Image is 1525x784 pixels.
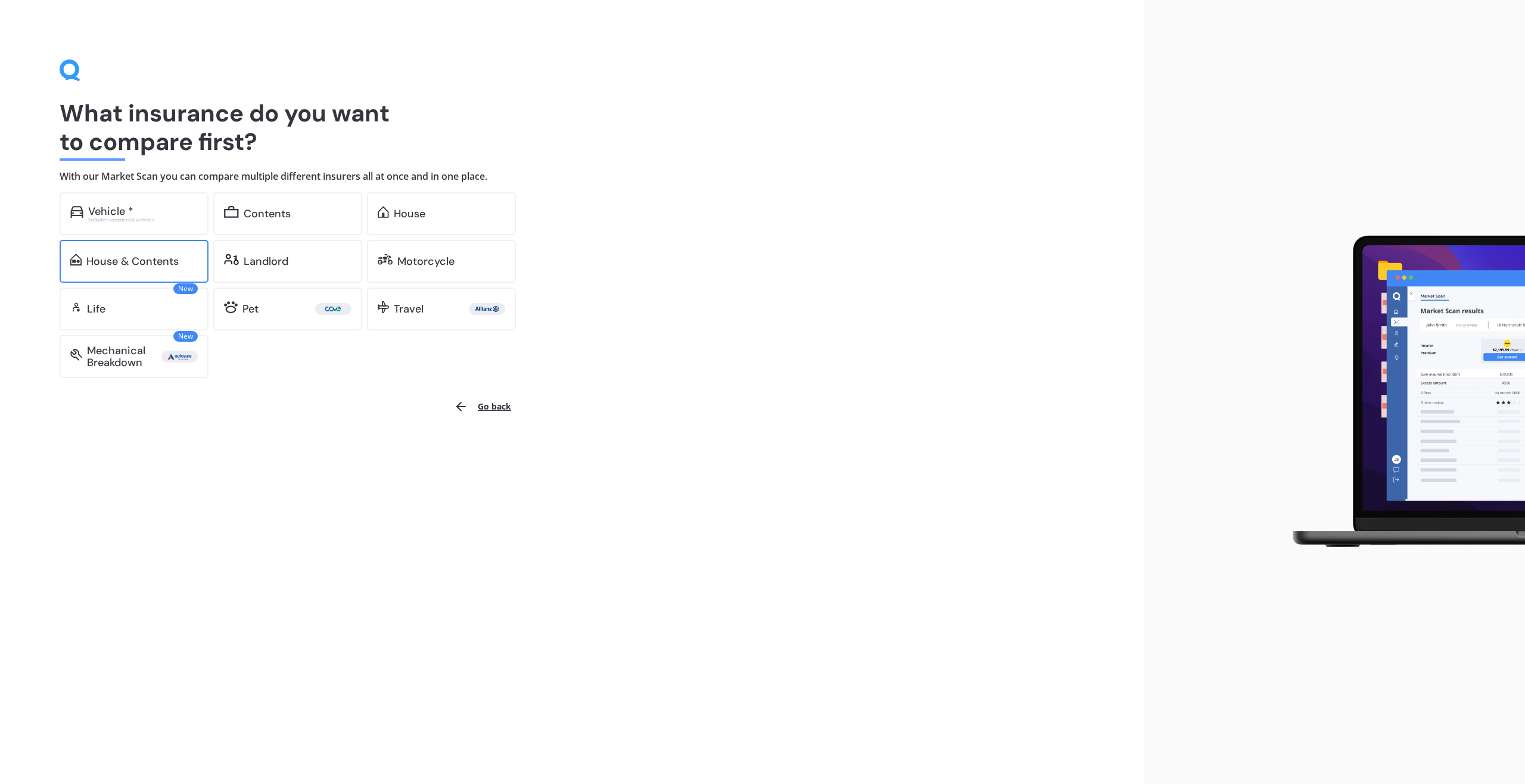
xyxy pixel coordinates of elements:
[173,283,198,294] span: New
[88,217,198,222] div: Excludes commercial vehicles
[70,206,83,218] img: car.f15378c7a67c060ca3f3.svg
[60,99,1084,156] h1: What insurance do you want to compare first?
[378,206,389,218] img: home.91c183c226a05b4dc763.svg
[244,208,291,220] div: Contents
[244,255,288,267] div: Landlord
[378,254,393,266] img: motorbike.c49f395e5a6966510904.svg
[1275,229,1525,556] img: laptop.webp
[394,303,424,315] div: Travel
[224,206,239,218] img: content.01f40a52572271636b6f.svg
[447,392,518,421] button: Go back
[318,303,349,315] img: Cove.webp
[394,208,425,220] div: House
[70,349,82,361] img: mbi.6615ef239df2212c2848.svg
[86,255,179,267] div: House & Contents
[213,288,362,330] a: Pet
[242,303,259,315] div: Pet
[164,351,195,363] img: Autosure.webp
[224,301,238,313] img: pet.71f96884985775575a0d.svg
[87,303,105,315] div: Life
[378,301,389,313] img: travel.bdda8d6aa9c3f12c5fe2.svg
[471,303,503,315] img: Allianz.webp
[70,254,82,266] img: home-and-contents.b802091223b8502ef2dd.svg
[173,331,198,342] span: New
[70,301,82,313] img: life.f720d6a2d7cdcd3ad642.svg
[224,254,239,266] img: landlord.470ea2398dcb263567d0.svg
[88,205,133,217] div: Vehicle *
[60,170,1084,183] h4: With our Market Scan you can compare multiple different insurers all at once and in one place.
[87,345,161,368] div: Mechanical Breakdown
[397,255,455,267] div: Motorcycle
